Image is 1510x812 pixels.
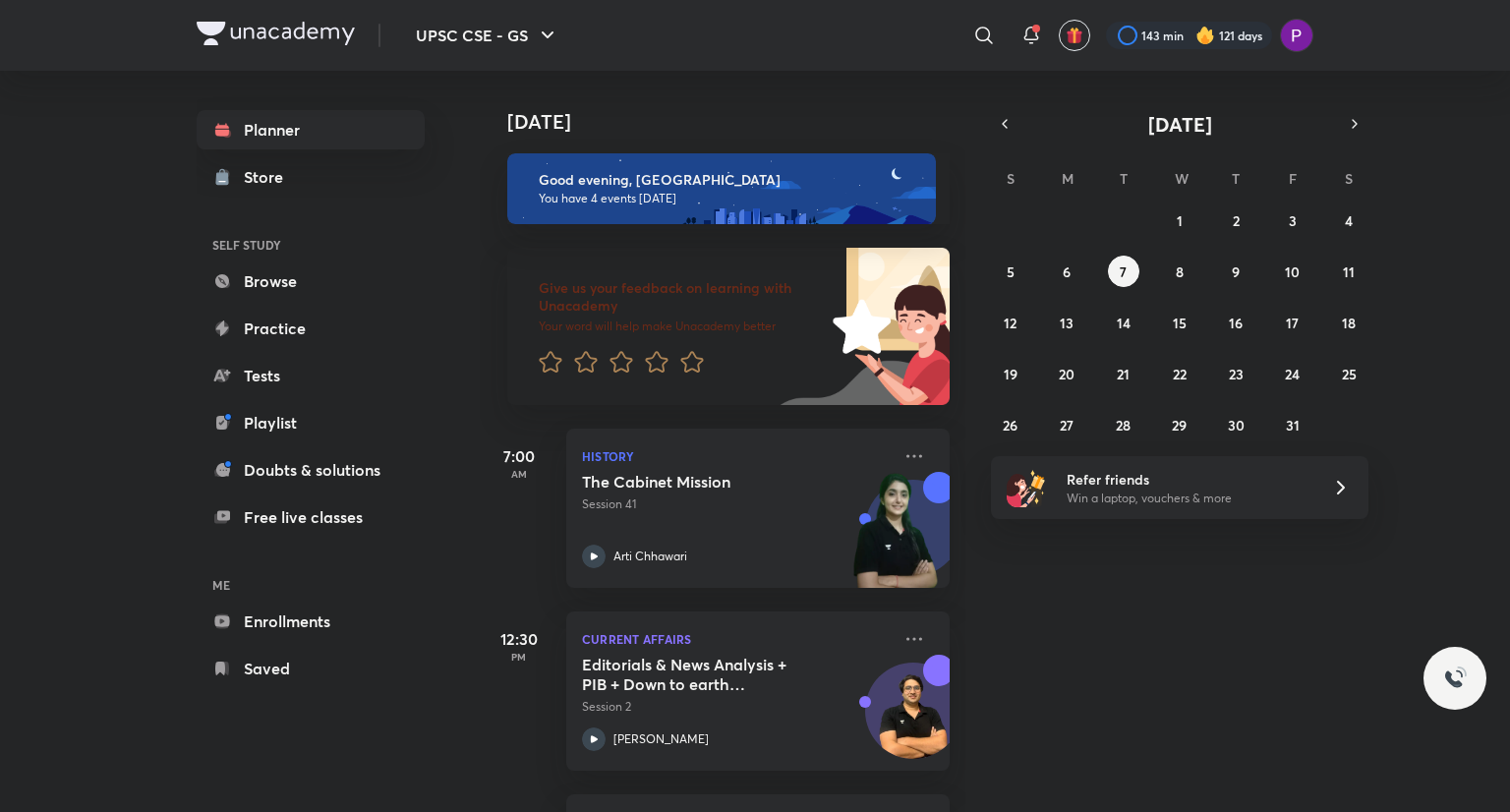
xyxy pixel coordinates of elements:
abbr: October 31, 2025 [1286,416,1300,435]
abbr: October 14, 2025 [1117,314,1131,332]
abbr: October 15, 2025 [1173,314,1187,332]
img: Preeti Pandey [1280,19,1313,52]
abbr: October 30, 2025 [1228,416,1245,435]
div: Store [244,165,295,189]
abbr: October 25, 2025 [1342,365,1357,383]
abbr: October 11, 2025 [1343,262,1355,281]
button: October 2, 2025 [1220,204,1251,236]
abbr: October 7, 2025 [1120,262,1127,281]
button: October 11, 2025 [1333,256,1365,287]
abbr: October 13, 2025 [1060,314,1074,332]
h6: ME [197,568,425,602]
abbr: October 1, 2025 [1177,211,1183,230]
abbr: Thursday [1232,169,1240,188]
abbr: October 16, 2025 [1229,314,1243,332]
img: Avatar [866,673,960,768]
button: October 18, 2025 [1333,307,1365,338]
abbr: October 17, 2025 [1286,314,1299,332]
button: October 26, 2025 [995,409,1026,440]
a: Practice [197,309,425,348]
abbr: October 18, 2025 [1342,314,1356,332]
p: Win a laptop, vouchers & more [1067,490,1308,507]
abbr: October 27, 2025 [1060,416,1074,435]
p: Session 2 [582,698,891,716]
button: October 7, 2025 [1108,256,1139,287]
img: unacademy [842,472,950,608]
button: October 23, 2025 [1220,358,1251,389]
p: Current Affairs [582,627,891,651]
button: October 24, 2025 [1277,358,1308,389]
button: UPSC CSE - GS [404,16,571,55]
span: [DATE] [1148,111,1212,138]
button: October 3, 2025 [1277,204,1308,236]
h6: SELF STUDY [197,228,425,261]
abbr: October 2, 2025 [1233,211,1240,230]
h5: Editorials & News Analysis + PIB + Down to earth (October) - L2 [582,655,827,694]
button: October 8, 2025 [1164,256,1195,287]
button: October 19, 2025 [995,358,1026,389]
button: October 30, 2025 [1220,409,1251,440]
abbr: October 26, 2025 [1003,416,1017,435]
img: ttu [1443,667,1467,690]
abbr: October 24, 2025 [1285,365,1300,383]
p: History [582,444,891,468]
abbr: Wednesday [1175,169,1189,188]
button: October 10, 2025 [1277,256,1308,287]
abbr: October 19, 2025 [1004,365,1017,383]
p: Arti Chhawari [613,548,687,565]
abbr: October 23, 2025 [1229,365,1244,383]
p: You have 4 events [DATE] [539,191,918,206]
img: Company Logo [197,22,355,45]
a: Enrollments [197,602,425,641]
button: October 27, 2025 [1051,409,1082,440]
button: [DATE] [1018,110,1341,138]
p: [PERSON_NAME] [613,730,709,748]
button: October 12, 2025 [995,307,1026,338]
abbr: Tuesday [1120,169,1128,188]
button: October 14, 2025 [1108,307,1139,338]
abbr: October 3, 2025 [1289,211,1297,230]
abbr: October 20, 2025 [1059,365,1074,383]
button: October 5, 2025 [995,256,1026,287]
h6: Refer friends [1067,469,1308,490]
button: October 17, 2025 [1277,307,1308,338]
a: Browse [197,261,425,301]
a: Doubts & solutions [197,450,425,490]
abbr: October 21, 2025 [1117,365,1130,383]
abbr: October 10, 2025 [1285,262,1300,281]
p: Session 41 [582,495,891,513]
abbr: October 5, 2025 [1007,262,1015,281]
abbr: Monday [1062,169,1074,188]
a: Saved [197,649,425,688]
h6: Give us your feedback on learning with Unacademy [539,279,826,315]
button: October 4, 2025 [1333,204,1365,236]
button: October 20, 2025 [1051,358,1082,389]
button: October 1, 2025 [1164,204,1195,236]
button: October 22, 2025 [1164,358,1195,389]
button: October 21, 2025 [1108,358,1139,389]
button: October 28, 2025 [1108,409,1139,440]
h5: The Cabinet Mission [582,472,827,492]
abbr: Sunday [1007,169,1015,188]
button: October 15, 2025 [1164,307,1195,338]
abbr: October 9, 2025 [1232,262,1240,281]
a: Planner [197,110,425,149]
img: evening [507,153,936,224]
button: October 29, 2025 [1164,409,1195,440]
button: October 13, 2025 [1051,307,1082,338]
p: AM [480,468,558,480]
a: Tests [197,356,425,395]
img: feedback_image [766,248,950,405]
abbr: October 6, 2025 [1063,262,1071,281]
a: Free live classes [197,497,425,537]
img: streak [1195,26,1215,45]
abbr: October 12, 2025 [1004,314,1016,332]
button: October 6, 2025 [1051,256,1082,287]
h5: 12:30 [480,627,558,651]
abbr: October 28, 2025 [1116,416,1131,435]
a: Store [197,157,425,197]
abbr: October 4, 2025 [1345,211,1353,230]
h4: [DATE] [507,110,969,134]
button: avatar [1059,20,1090,51]
button: October 31, 2025 [1277,409,1308,440]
